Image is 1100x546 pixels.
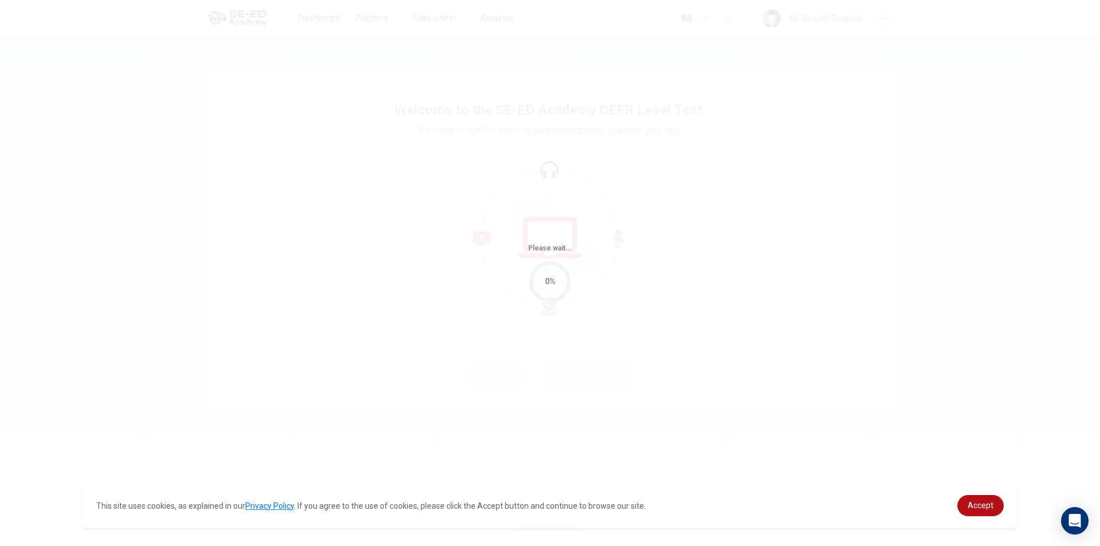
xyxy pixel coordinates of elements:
[968,501,993,510] span: Accept
[96,501,646,510] span: This site uses cookies, as explained in our . If you agree to the use of cookies, please click th...
[545,275,556,288] div: 0%
[528,244,572,252] span: Please wait...
[1061,507,1089,535] div: Open Intercom Messenger
[82,484,1017,528] div: cookieconsent
[957,495,1004,516] a: dismiss cookie message
[245,501,294,510] a: Privacy Policy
